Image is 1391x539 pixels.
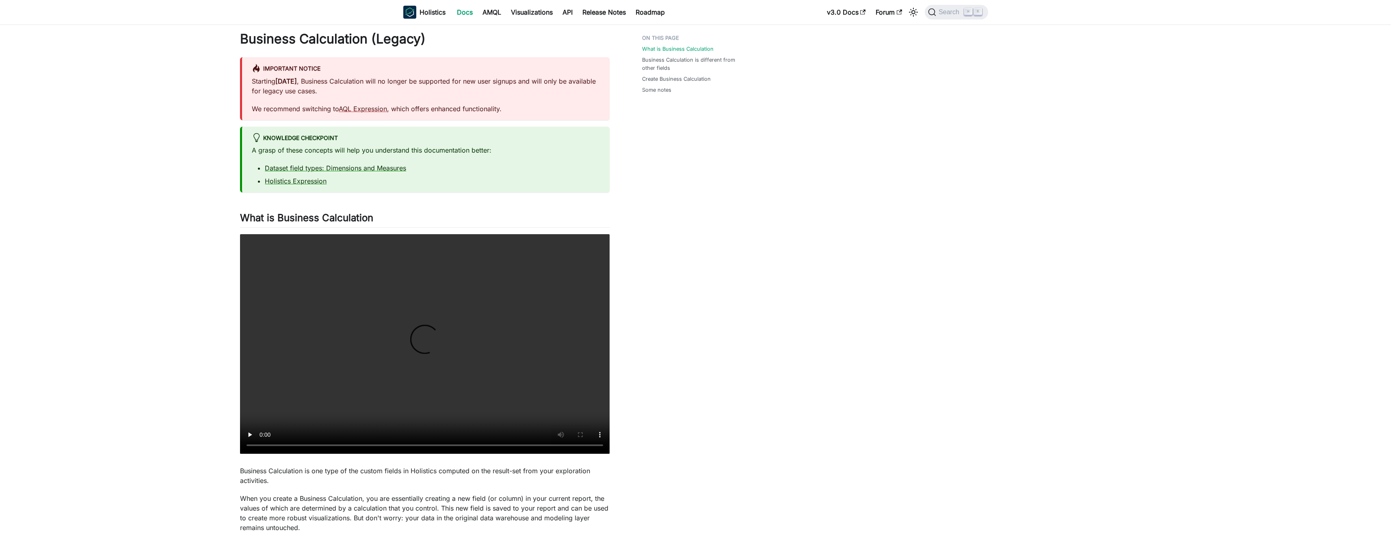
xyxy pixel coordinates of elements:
[642,86,671,94] a: Some notes
[240,31,610,47] h1: Business Calculation (Legacy)
[339,105,387,113] a: AQL Expression
[252,133,600,144] div: Knowledge Checkpoint
[642,56,747,71] a: Business Calculation is different from other fields
[252,104,600,114] p: We recommend switching to , which offers enhanced functionality.
[936,9,964,16] span: Search
[252,64,600,74] div: Important Notice
[964,8,972,15] kbd: ⌘
[252,145,600,155] p: A grasp of these concepts will help you understand this documentation better:
[642,45,714,53] a: What is Business Calculation
[452,6,478,19] a: Docs
[506,6,558,19] a: Visualizations
[265,164,406,172] a: Dataset field types: Dimensions and Measures
[240,466,610,485] p: Business Calculation is one type of the custom fields in Holistics computed on the result-set fro...
[925,5,988,19] button: Search (Command+K)
[252,76,600,96] p: Starting , Business Calculation will no longer be supported for new user signups and will only be...
[275,77,297,85] strong: [DATE]
[265,177,327,185] a: Holistics Expression
[240,234,610,454] video: Your browser does not support embedding video, but you can .
[403,6,416,19] img: Holistics
[403,6,446,19] a: HolisticsHolistics
[907,6,920,19] button: Switch between dark and light mode (currently light mode)
[974,8,982,15] kbd: K
[240,494,610,533] p: When you create a Business Calculation, you are essentially creating a new field (or column) in y...
[420,7,446,17] b: Holistics
[631,6,670,19] a: Roadmap
[642,75,711,83] a: Create Business Calculation
[822,6,871,19] a: v3.0 Docs
[558,6,578,19] a: API
[240,212,610,227] h2: What is Business Calculation
[478,6,506,19] a: AMQL
[578,6,631,19] a: Release Notes
[871,6,907,19] a: Forum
